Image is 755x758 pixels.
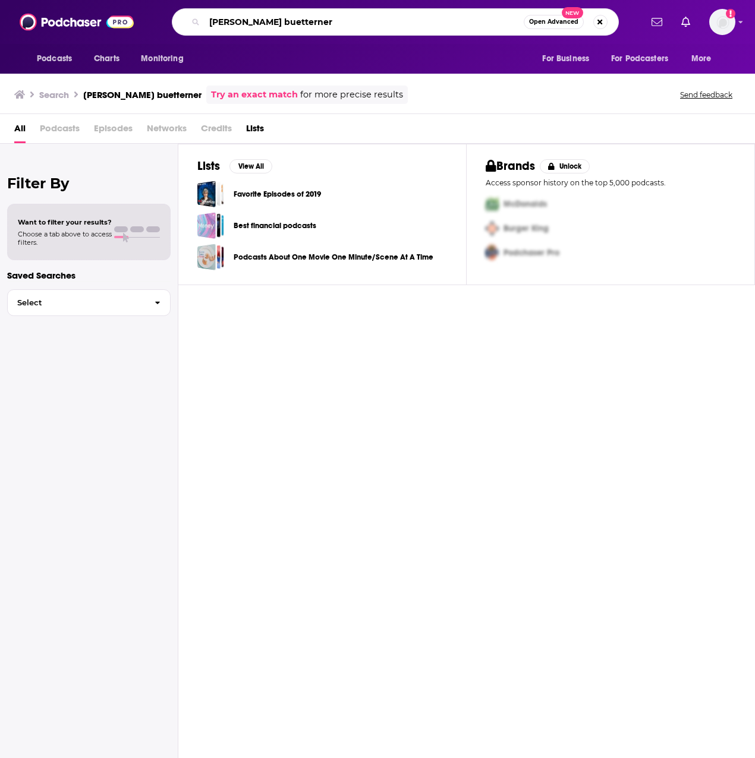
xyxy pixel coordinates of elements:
[20,11,134,33] img: Podchaser - Follow, Share and Rate Podcasts
[677,90,736,100] button: Send feedback
[7,289,171,316] button: Select
[18,230,112,247] span: Choose a tab above to access filters.
[542,50,589,67] span: For Business
[611,50,668,67] span: For Podcasters
[205,12,524,31] input: Search podcasts, credits, & more...
[7,175,171,192] h2: Filter By
[691,50,712,67] span: More
[562,7,583,18] span: New
[300,88,403,102] span: for more precise results
[709,9,735,35] img: User Profile
[201,119,232,143] span: Credits
[141,50,183,67] span: Monitoring
[709,9,735,35] button: Show profile menu
[603,48,685,70] button: open menu
[234,188,321,201] a: Favorite Episodes of 2019
[229,159,272,173] button: View All
[40,119,80,143] span: Podcasts
[39,89,69,100] h3: Search
[133,48,199,70] button: open menu
[197,244,224,270] a: Podcasts About One Movie One Minute/Scene At A Time
[86,48,127,70] a: Charts
[197,212,224,239] a: Best financial podcasts
[481,241,504,265] img: Third Pro Logo
[172,8,619,36] div: Search podcasts, credits, & more...
[8,299,145,307] span: Select
[246,119,264,143] a: Lists
[211,88,298,102] a: Try an exact match
[197,159,272,173] a: ListsView All
[540,159,590,173] button: Unlock
[504,248,559,258] span: Podchaser Pro
[486,159,535,173] h2: Brands
[83,89,202,100] h3: [PERSON_NAME] buetterner
[234,219,316,232] a: Best financial podcasts
[94,50,119,67] span: Charts
[677,12,695,32] a: Show notifications dropdown
[94,119,133,143] span: Episodes
[234,251,433,264] a: Podcasts About One Movie One Minute/Scene At A Time
[14,119,26,143] a: All
[147,119,187,143] span: Networks
[709,9,735,35] span: Logged in as PUPPublicity
[7,270,171,281] p: Saved Searches
[29,48,87,70] button: open menu
[534,48,604,70] button: open menu
[486,178,735,187] p: Access sponsor history on the top 5,000 podcasts.
[504,223,549,233] span: Burger King
[647,12,667,32] a: Show notifications dropdown
[481,216,504,241] img: Second Pro Logo
[197,181,224,207] a: Favorite Episodes of 2019
[529,19,578,25] span: Open Advanced
[683,48,726,70] button: open menu
[197,159,220,173] h2: Lists
[524,15,584,29] button: Open AdvancedNew
[504,199,547,209] span: McDonalds
[726,9,735,18] svg: Add a profile image
[37,50,72,67] span: Podcasts
[481,192,504,216] img: First Pro Logo
[18,218,112,226] span: Want to filter your results?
